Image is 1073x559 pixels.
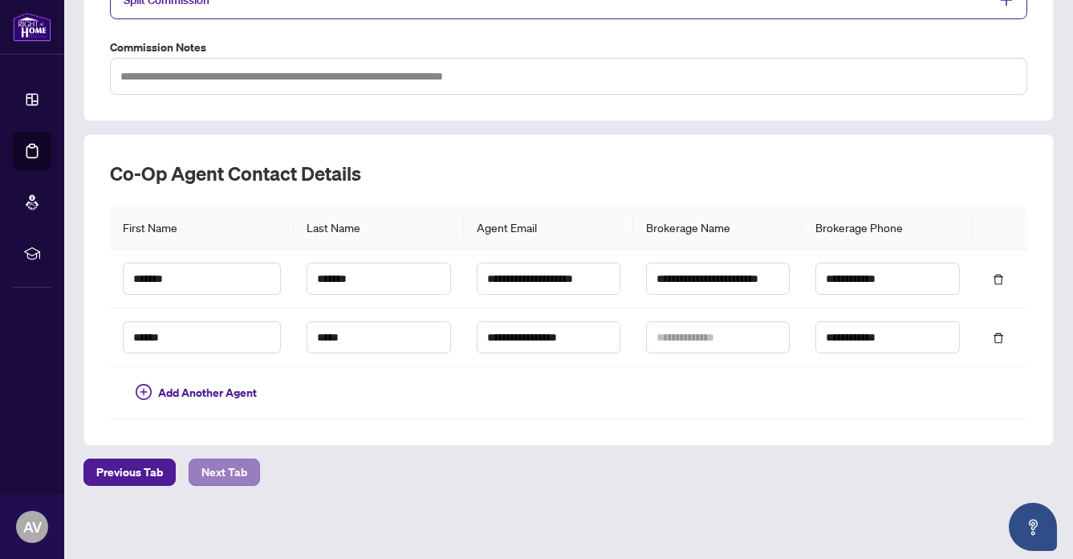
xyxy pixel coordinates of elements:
span: delete [993,274,1004,285]
span: plus-circle [136,384,152,400]
h2: Co-op Agent Contact Details [110,161,1027,186]
th: First Name [110,206,294,250]
span: delete [993,333,1004,344]
span: Add Another Agent [158,384,257,402]
span: Next Tab [201,459,247,485]
button: Previous Tab [83,459,176,486]
button: Open asap [1009,503,1057,551]
img: logo [13,12,51,42]
span: Previous Tab [96,459,163,485]
th: Brokerage Name [633,206,803,250]
th: Brokerage Phone [803,206,972,250]
span: AV [23,516,42,538]
th: Last Name [294,206,463,250]
button: Next Tab [189,459,260,486]
th: Agent Email [464,206,633,250]
button: Add Another Agent [123,380,270,406]
label: Commission Notes [110,39,1027,56]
